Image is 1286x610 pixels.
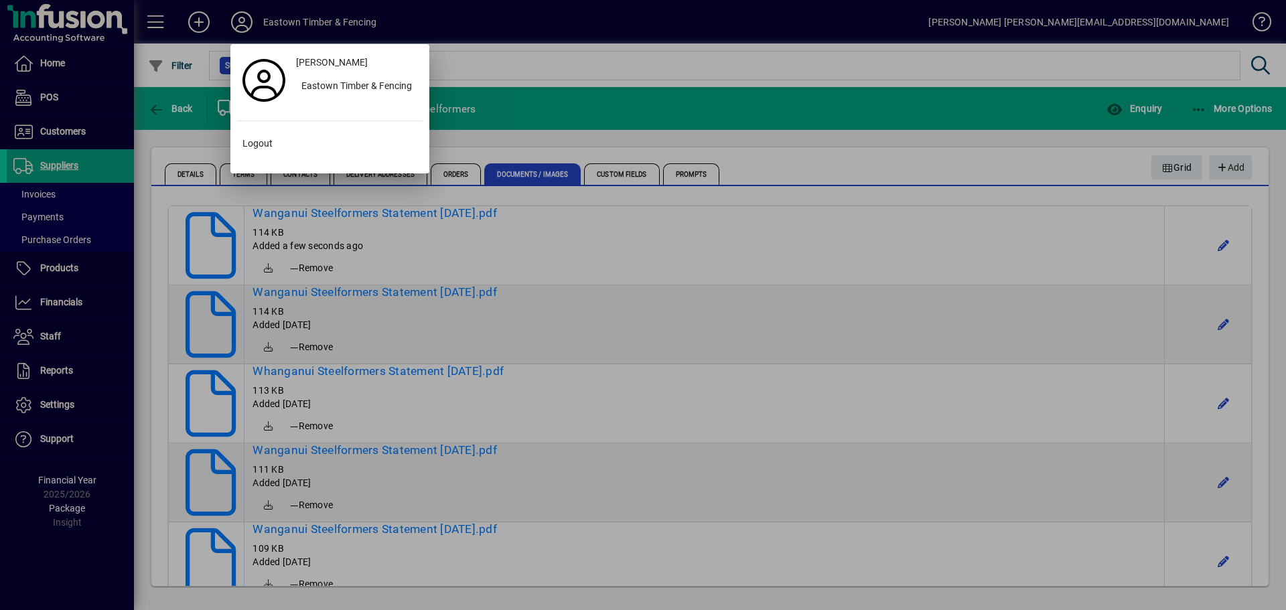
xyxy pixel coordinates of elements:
button: Logout [237,132,423,156]
a: Profile [237,68,291,92]
a: [PERSON_NAME] [291,51,423,75]
button: Eastown Timber & Fencing [291,75,423,99]
span: [PERSON_NAME] [296,56,368,70]
span: Logout [242,137,273,151]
